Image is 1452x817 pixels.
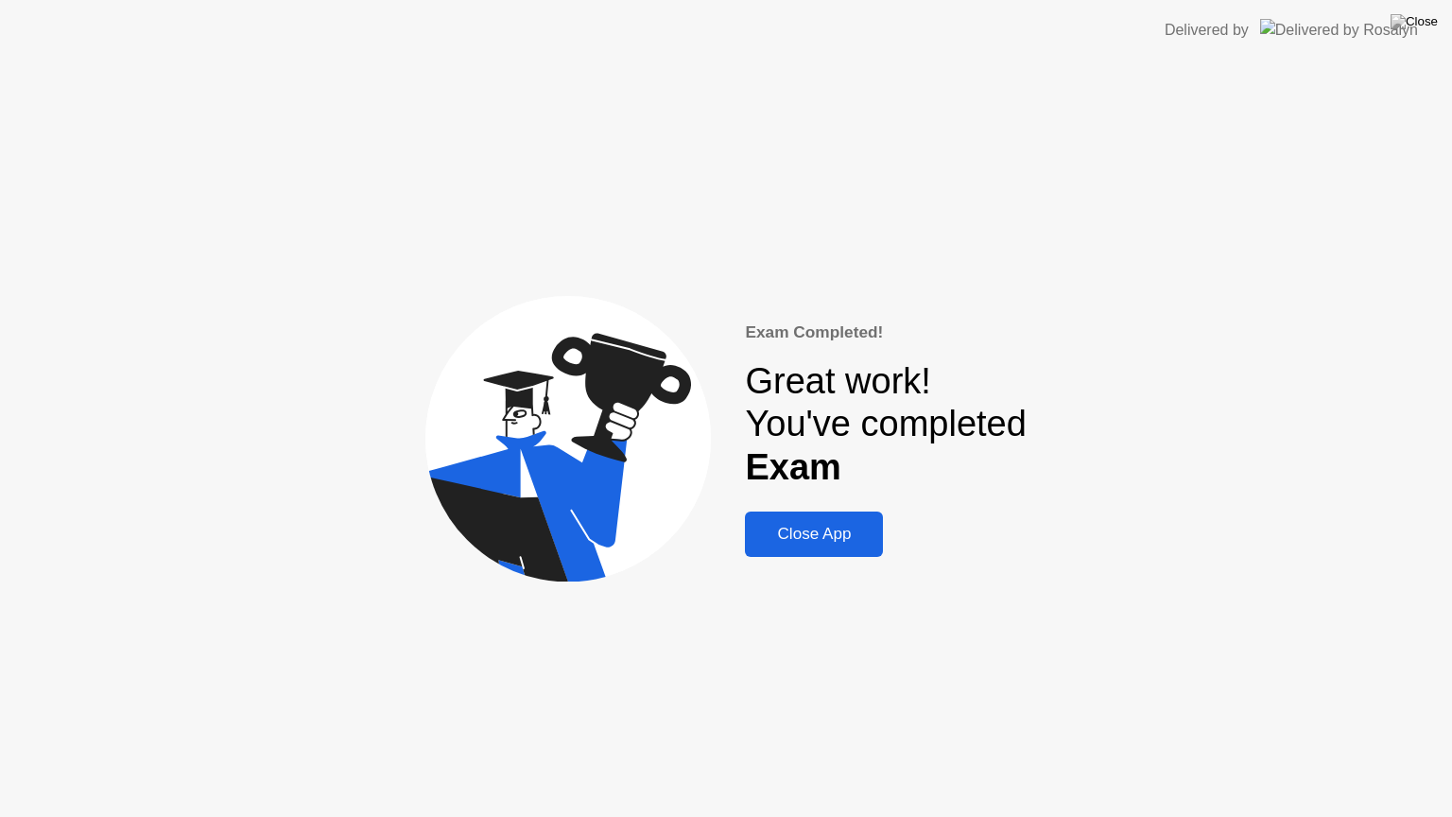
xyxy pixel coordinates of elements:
[745,360,1026,490] div: Great work! You've completed
[745,321,1026,345] div: Exam Completed!
[1260,19,1418,41] img: Delivered by Rosalyn
[745,512,883,557] button: Close App
[1391,14,1438,29] img: Close
[751,525,877,544] div: Close App
[745,447,840,487] b: Exam
[1165,19,1249,42] div: Delivered by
